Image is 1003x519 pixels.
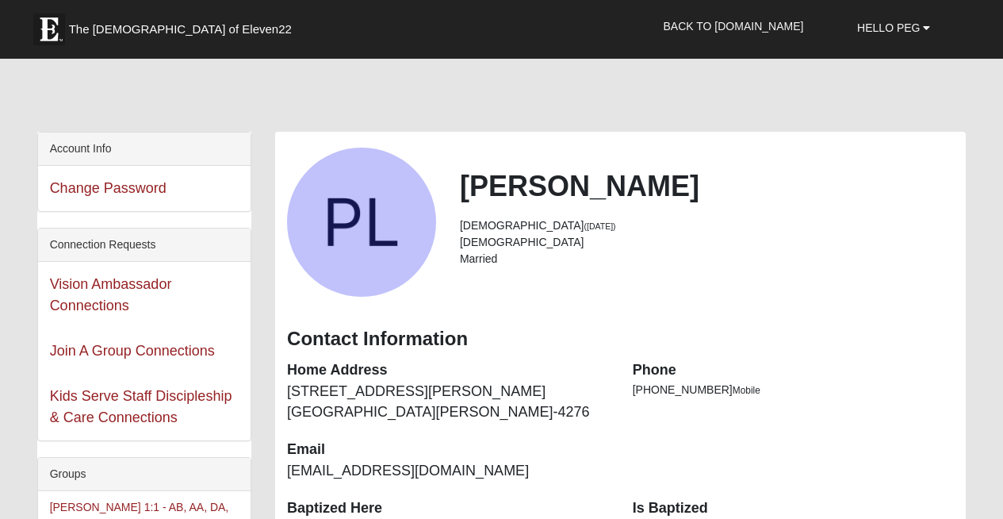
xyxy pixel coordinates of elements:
span: Hello Peg [857,21,920,34]
dd: [EMAIL_ADDRESS][DOMAIN_NAME] [287,461,609,482]
dt: Email [287,440,609,460]
span: The [DEMOGRAPHIC_DATA] of Eleven22 [69,21,292,37]
a: View Fullsize Photo [287,148,436,297]
li: [DEMOGRAPHIC_DATA] [460,217,954,234]
small: ([DATE]) [584,221,616,231]
a: The [DEMOGRAPHIC_DATA] of Eleven22 [25,6,343,45]
div: Account Info [38,133,251,166]
h2: [PERSON_NAME] [460,169,954,203]
a: Change Password [50,180,167,196]
a: Join A Group Connections [50,343,215,359]
div: Groups [38,458,251,491]
h3: Contact Information [287,328,954,351]
a: Hello Peg [845,8,942,48]
dt: Home Address [287,360,609,381]
span: Mobile [733,385,760,396]
dt: Is Baptized [633,498,955,519]
a: Vision Ambassador Connections [50,276,172,313]
dt: Baptized Here [287,498,609,519]
a: Back to [DOMAIN_NAME] [652,6,816,46]
li: [DEMOGRAPHIC_DATA] [460,234,954,251]
dt: Phone [633,360,955,381]
dd: [STREET_ADDRESS][PERSON_NAME] [GEOGRAPHIC_DATA][PERSON_NAME]-4276 [287,382,609,422]
img: Eleven22 logo [33,13,65,45]
li: [PHONE_NUMBER] [633,382,955,398]
div: Connection Requests [38,229,251,262]
a: Kids Serve Staff Discipleship & Care Connections [50,388,232,425]
li: Married [460,251,954,267]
